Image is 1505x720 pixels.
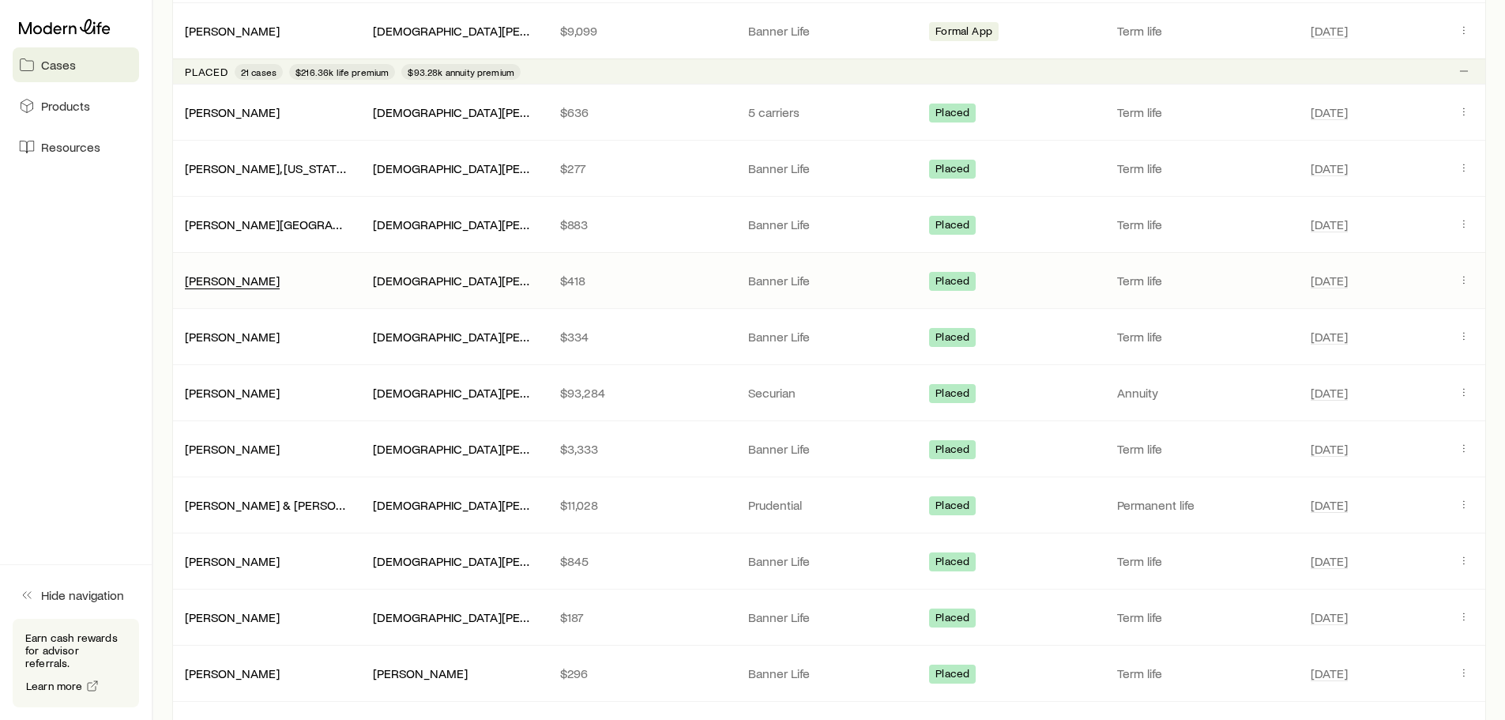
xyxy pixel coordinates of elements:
div: Earn cash rewards for advisor referrals.Learn more [13,619,139,707]
p: Banner Life [748,553,911,569]
span: Placed [935,106,969,123]
a: [PERSON_NAME][GEOGRAPHIC_DATA] [185,217,398,232]
span: [DATE] [1311,23,1348,39]
span: $93.28k annuity premium [408,66,514,78]
div: [PERSON_NAME], [US_STATE] [185,160,348,177]
span: [DATE] [1311,609,1348,625]
p: Term life [1117,217,1292,232]
span: Placed [935,330,969,347]
div: [PERSON_NAME] [373,665,468,682]
div: [PERSON_NAME] [185,665,280,682]
span: Placed [935,274,969,291]
a: [PERSON_NAME], [US_STATE] [185,160,348,175]
span: Cases [41,57,76,73]
div: [PERSON_NAME] [185,23,280,40]
div: [PERSON_NAME] [185,273,280,289]
button: Hide navigation [13,578,139,613]
p: $334 [560,329,723,345]
p: 5 carriers [748,104,911,120]
span: [DATE] [1311,497,1348,513]
p: $11,028 [560,497,723,513]
a: Products [13,89,139,123]
p: Term life [1117,609,1292,625]
p: $296 [560,665,723,681]
p: Banner Life [748,609,911,625]
p: $636 [560,104,723,120]
div: [DEMOGRAPHIC_DATA][PERSON_NAME] [373,273,536,289]
p: $845 [560,553,723,569]
div: [DEMOGRAPHIC_DATA][PERSON_NAME] [373,217,536,233]
p: $883 [560,217,723,232]
p: $93,284 [560,385,723,401]
p: Permanent life [1117,497,1292,513]
span: Resources [41,139,100,155]
div: [DEMOGRAPHIC_DATA][PERSON_NAME] [373,23,536,40]
div: [DEMOGRAPHIC_DATA][PERSON_NAME] [373,160,536,177]
span: [DATE] [1311,329,1348,345]
p: Banner Life [748,665,911,681]
p: Banner Life [748,329,911,345]
a: [PERSON_NAME] [185,104,280,119]
span: Placed [935,218,969,235]
div: [PERSON_NAME] [185,441,280,458]
span: [DATE] [1311,553,1348,569]
p: Term life [1117,160,1292,176]
p: Earn cash rewards for advisor referrals. [25,631,126,669]
span: [DATE] [1311,441,1348,457]
span: Placed [935,499,969,515]
span: [DATE] [1311,385,1348,401]
a: [PERSON_NAME] [185,609,280,624]
p: Placed [185,66,228,78]
p: Term life [1117,104,1292,120]
span: Placed [935,611,969,628]
p: Banner Life [748,23,911,39]
p: Annuity [1117,385,1292,401]
p: Term life [1117,665,1292,681]
span: Placed [935,667,969,684]
a: [PERSON_NAME] [185,553,280,568]
a: Cases [13,47,139,82]
a: [PERSON_NAME] & [PERSON_NAME] +1 [185,497,403,512]
span: Hide navigation [41,587,124,603]
div: [PERSON_NAME] [185,553,280,570]
p: Term life [1117,553,1292,569]
div: [DEMOGRAPHIC_DATA][PERSON_NAME] [373,441,536,458]
div: [PERSON_NAME] [185,385,280,401]
div: [DEMOGRAPHIC_DATA][PERSON_NAME] [373,497,536,514]
p: Term life [1117,441,1292,457]
p: $277 [560,160,723,176]
a: Resources [13,130,139,164]
div: [PERSON_NAME][GEOGRAPHIC_DATA] [185,217,348,233]
a: [PERSON_NAME] [185,665,280,680]
a: [PERSON_NAME] [185,385,280,400]
span: [DATE] [1311,273,1348,288]
div: [DEMOGRAPHIC_DATA][PERSON_NAME] [373,609,536,626]
div: [DEMOGRAPHIC_DATA][PERSON_NAME] [373,385,536,401]
p: Prudential [748,497,911,513]
span: 21 cases [241,66,277,78]
a: [PERSON_NAME] [185,23,280,38]
span: Learn more [26,680,83,692]
div: [PERSON_NAME] [185,609,280,626]
p: Securian [748,385,911,401]
span: [DATE] [1311,104,1348,120]
div: [PERSON_NAME] [185,329,280,345]
p: $418 [560,273,723,288]
span: Placed [935,555,969,571]
p: Banner Life [748,273,911,288]
span: [DATE] [1311,665,1348,681]
a: [PERSON_NAME] [185,441,280,456]
p: Term life [1117,329,1292,345]
span: $216.36k life premium [295,66,389,78]
p: $9,099 [560,23,723,39]
div: [PERSON_NAME] [185,104,280,121]
div: [PERSON_NAME] & [PERSON_NAME] +1 [185,497,348,514]
span: Formal App [935,25,992,41]
span: [DATE] [1311,160,1348,176]
p: $187 [560,609,723,625]
p: Term life [1117,273,1292,288]
span: Products [41,98,90,114]
span: Placed [935,162,969,179]
span: [DATE] [1311,217,1348,232]
a: [PERSON_NAME] [185,273,280,288]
